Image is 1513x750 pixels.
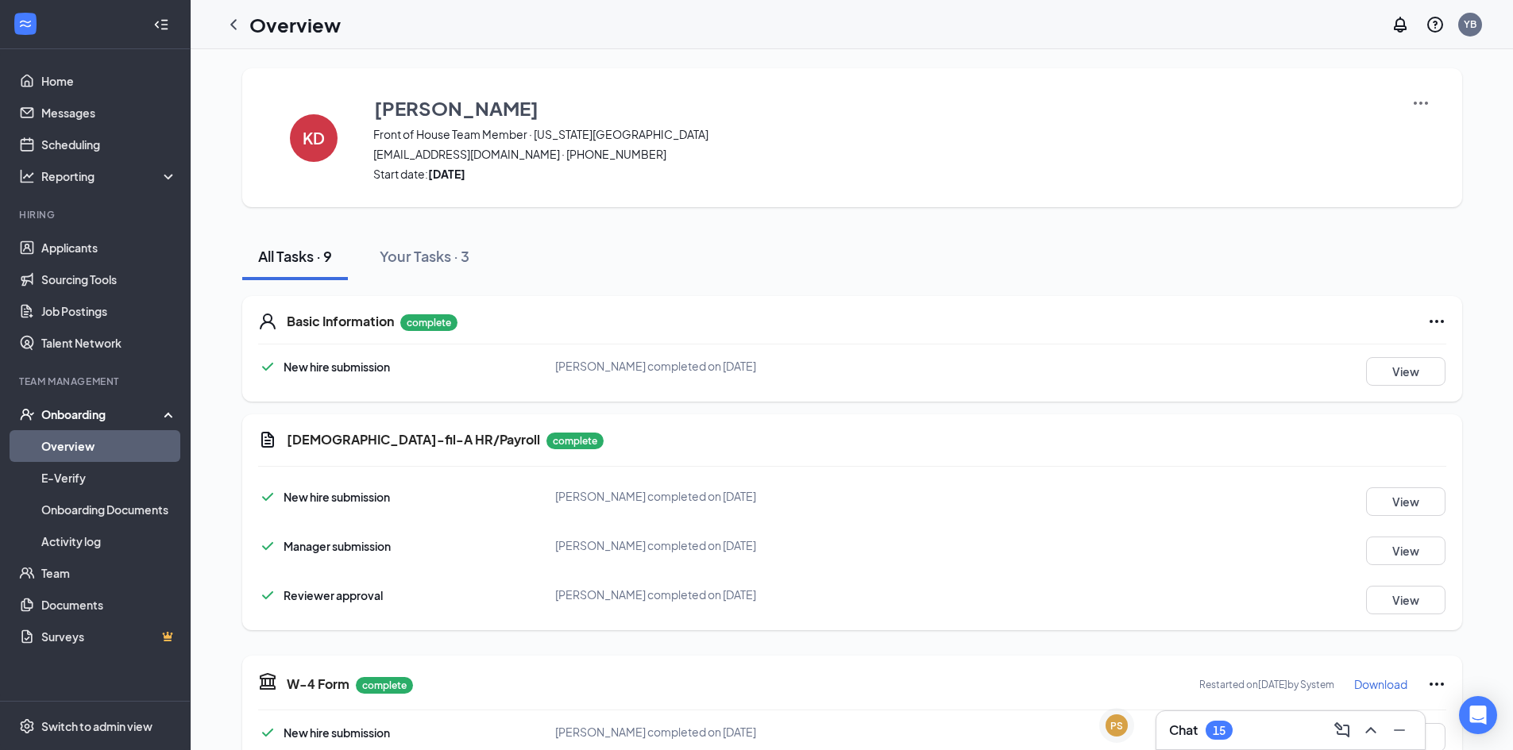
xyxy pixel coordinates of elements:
[303,133,325,144] h4: KD
[41,589,177,621] a: Documents
[1390,721,1409,740] svg: Minimize
[41,621,177,652] a: SurveysCrown
[41,718,152,734] div: Switch to admin view
[373,94,1391,122] button: [PERSON_NAME]
[1333,721,1352,740] svg: ComposeMessage
[1426,15,1445,34] svg: QuestionInfo
[258,487,277,506] svg: Checkmark
[555,538,756,552] span: [PERSON_NAME] completed on [DATE]
[546,433,604,449] p: complete
[1213,724,1225,737] div: 15
[1330,717,1355,743] button: ComposeMessage
[41,462,177,494] a: E-Verify
[1353,671,1408,697] button: Download
[258,312,277,331] svg: User
[19,375,174,388] div: Team Management
[1427,675,1446,694] svg: Ellipses
[41,327,177,359] a: Talent Network
[19,208,174,221] div: Hiring
[224,15,243,34] svg: ChevronLeft
[41,557,177,589] a: Team
[284,539,391,553] span: Manager submission
[428,167,465,181] strong: [DATE]
[1361,721,1380,740] svg: ChevronUp
[1199,678,1334,691] p: Restarted on [DATE] by System
[1366,586,1445,614] button: View
[41,494,177,525] a: Onboarding Documents
[1366,537,1445,565] button: View
[284,360,390,374] span: New hire submission
[41,525,177,557] a: Activity log
[287,313,394,330] h5: Basic Information
[284,490,390,504] span: New hire submission
[555,489,756,503] span: [PERSON_NAME] completed on [DATE]
[19,718,35,734] svg: Settings
[1427,312,1446,331] svg: Ellipses
[1169,721,1198,739] h3: Chat
[373,166,1391,182] span: Start date:
[41,263,177,295] a: Sourcing Tools
[1366,357,1445,386] button: View
[41,97,177,129] a: Messages
[1366,487,1445,516] button: View
[555,725,756,739] span: [PERSON_NAME] completed on [DATE]
[41,430,177,462] a: Overview
[1110,719,1123,733] div: PS
[258,586,277,605] svg: Checkmark
[373,146,1391,162] span: [EMAIL_ADDRESS][DOMAIN_NAME] · [PHONE_NUMBER]
[258,357,277,376] svg: Checkmark
[555,587,756,602] span: [PERSON_NAME] completed on [DATE]
[1459,696,1497,734] div: Open Intercom Messenger
[1387,717,1412,743] button: Minimize
[1464,17,1476,31] div: YB
[284,725,390,740] span: New hire submission
[287,675,349,693] h5: W-4 Form
[41,168,178,184] div: Reporting
[41,406,164,422] div: Onboarding
[258,430,277,449] svg: Document
[373,126,1391,142] span: Front of House Team Member · [US_STATE][GEOGRAPHIC_DATA]
[258,671,277,690] svg: TaxGovernmentIcon
[274,94,353,182] button: KD
[258,537,277,556] svg: Checkmark
[374,94,538,121] h3: [PERSON_NAME]
[380,246,469,266] div: Your Tasks · 3
[17,16,33,32] svg: WorkstreamLogo
[41,65,177,97] a: Home
[153,17,169,33] svg: Collapse
[287,431,540,448] h5: [DEMOGRAPHIC_DATA]-fil-A HR/Payroll
[356,677,413,694] p: complete
[1391,15,1410,34] svg: Notifications
[555,359,756,373] span: [PERSON_NAME] completed on [DATE]
[249,11,341,38] h1: Overview
[1358,717,1384,743] button: ChevronUp
[41,295,177,327] a: Job Postings
[1411,94,1430,113] img: More Actions
[400,314,457,331] p: complete
[1354,676,1407,692] p: Download
[19,406,35,422] svg: UserCheck
[258,246,332,266] div: All Tasks · 9
[258,723,277,742] svg: Checkmark
[284,588,383,602] span: Reviewer approval
[41,129,177,160] a: Scheduling
[19,168,35,184] svg: Analysis
[41,232,177,263] a: Applicants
